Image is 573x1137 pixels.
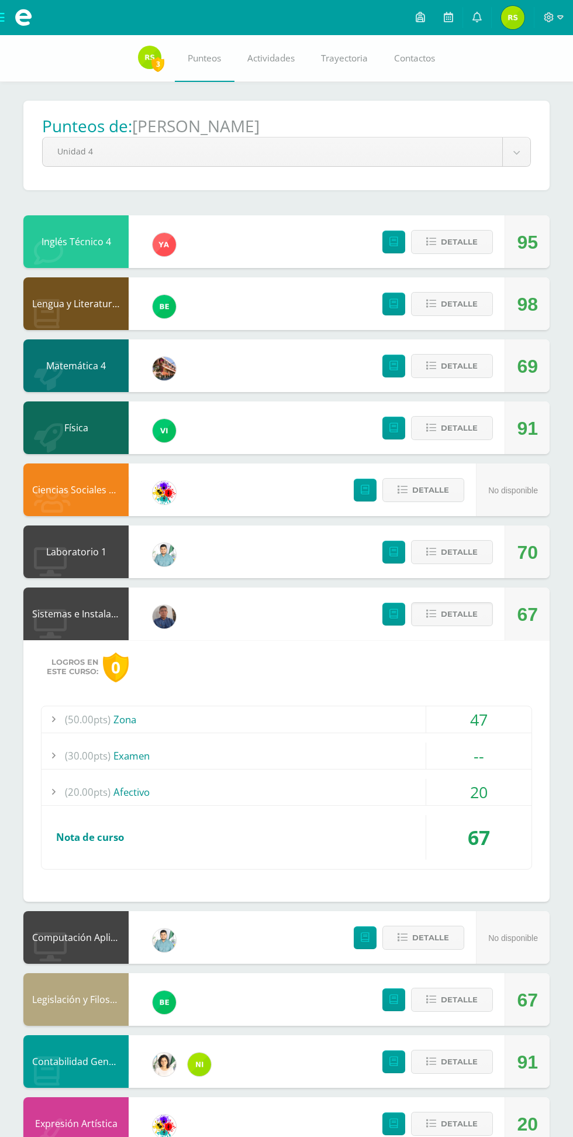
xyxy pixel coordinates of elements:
span: Detalle [412,479,449,501]
span: Detalle [441,1051,478,1073]
span: Trayectoria [321,52,368,64]
h1: Punteos de: [42,115,132,137]
button: Detalle [411,354,493,378]
span: Detalle [441,231,478,253]
div: Sistemas e Instalación de Software [23,588,129,640]
span: (50.00pts) [65,706,111,733]
img: a241c2b06c5b4daf9dd7cbc5f490cd0f.png [153,419,176,442]
div: Ciencias Sociales y Formación Ciudadana 4 [23,463,129,516]
div: 67 [517,974,538,1026]
div: 98 [517,278,538,331]
div: 95 [517,216,538,269]
span: No disponible [488,486,538,495]
div: 0 [103,652,129,682]
div: 70 [517,526,538,579]
div: Física [23,401,129,454]
img: 40ba22f16ea8f5f1325d4f40f26342e8.png [501,6,524,29]
div: 67 [517,588,538,641]
img: 90ee13623fa7c5dbc2270dab131931b4.png [153,233,176,256]
span: (20.00pts) [65,779,111,805]
div: Matemática 4 [23,339,129,392]
button: Detalle [411,292,493,316]
span: No disponible [488,933,538,943]
img: d0a5be8572cbe4fc9d9d910beeabcdaa.png [153,481,176,504]
img: ca60df5ae60ada09d1f93a1da4ab2e41.png [188,1053,211,1076]
h1: [PERSON_NAME] [132,115,260,137]
div: 91 [517,1036,538,1088]
button: Detalle [382,926,464,950]
a: Contactos [381,35,448,82]
img: 0a4f8d2552c82aaa76f7aefb013bc2ce.png [153,357,176,380]
span: Contactos [394,52,435,64]
button: Detalle [411,988,493,1012]
button: Detalle [411,602,493,626]
button: Detalle [411,416,493,440]
div: Computación Aplicada [23,911,129,964]
button: Detalle [382,478,464,502]
button: Detalle [411,230,493,254]
div: -- [426,743,531,769]
img: bf66807720f313c6207fc724d78fb4d0.png [153,605,176,628]
span: 3 [151,57,164,71]
a: Punteos [175,35,234,82]
span: Nota de curso [56,830,124,844]
img: 7a8e161cab7694f51b452fdf17c6d5da.png [153,1053,176,1076]
span: Detalle [441,603,478,625]
div: Laboratorio 1 [23,525,129,578]
span: Logros en este curso: [47,658,98,676]
a: Actividades [234,35,308,82]
a: Trayectoria [308,35,381,82]
a: Unidad 4 [43,138,530,166]
span: Unidad 4 [57,138,488,165]
button: Detalle [411,1050,493,1074]
img: 40ba22f16ea8f5f1325d4f40f26342e8.png [138,46,161,69]
div: Contabilidad General [23,1035,129,1088]
div: Lengua y Literatura 4 [23,277,129,330]
img: 3bbeeb896b161c296f86561e735fa0fc.png [153,543,176,566]
div: 67 [426,815,531,860]
span: Detalle [441,541,478,563]
button: Detalle [411,1112,493,1136]
span: Actividades [247,52,295,64]
div: 69 [517,340,538,393]
span: Detalle [412,927,449,949]
img: 3bbeeb896b161c296f86561e735fa0fc.png [153,929,176,952]
span: Detalle [441,989,478,1011]
div: 20 [426,779,531,805]
div: Zona [42,706,531,733]
div: 47 [426,706,531,733]
div: Afectivo [42,779,531,805]
span: Detalle [441,355,478,377]
span: (30.00pts) [65,743,111,769]
img: b85866ae7f275142dc9a325ef37a630d.png [153,991,176,1014]
span: Punteos [188,52,221,64]
span: Detalle [441,1113,478,1135]
img: b85866ae7f275142dc9a325ef37a630d.png [153,295,176,318]
div: Legislación y Filosofía Empresarial [23,973,129,1026]
span: Detalle [441,417,478,439]
span: Detalle [441,293,478,315]
div: Inglés Técnico 4 [23,215,129,268]
div: 91 [517,402,538,455]
div: Examen [42,743,531,769]
button: Detalle [411,540,493,564]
